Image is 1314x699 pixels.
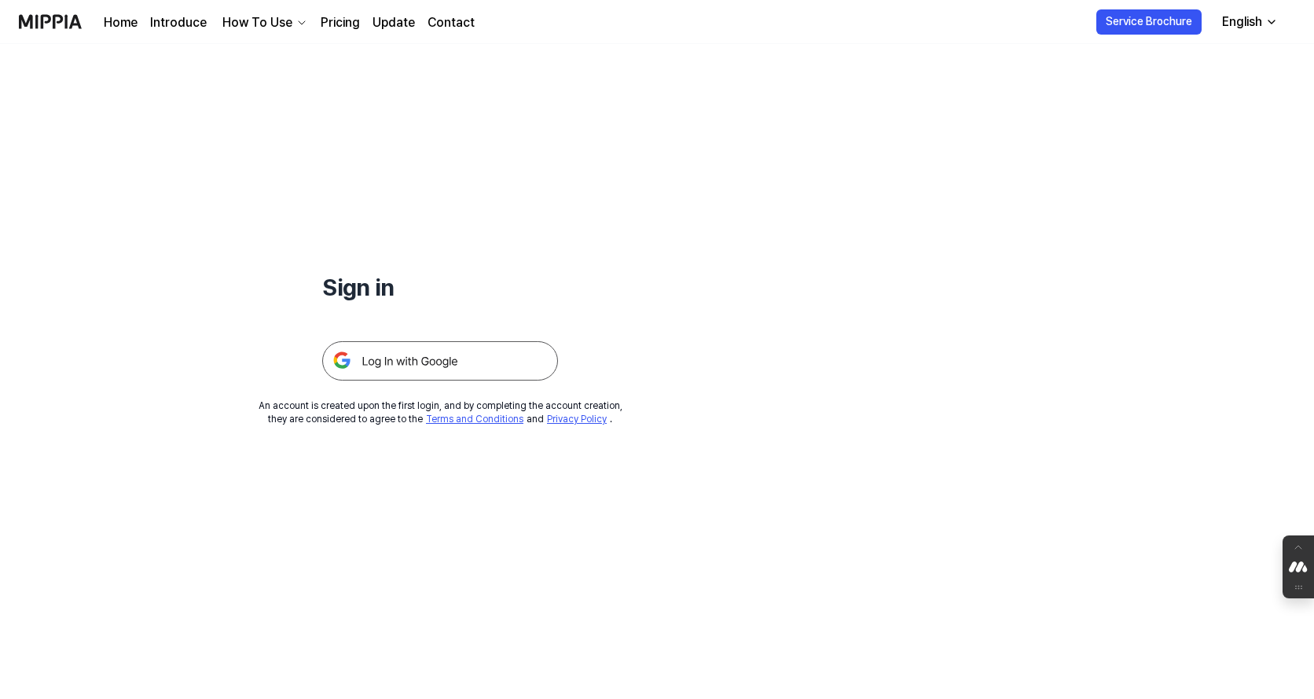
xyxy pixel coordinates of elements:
[219,13,295,32] div: How To Use
[373,13,415,32] a: Update
[1209,6,1287,38] button: English
[322,341,558,381] img: 구글 로그인 버튼
[321,13,360,32] a: Pricing
[104,13,138,32] a: Home
[322,270,558,304] h1: Sign in
[1219,13,1265,31] div: English
[547,414,607,425] a: Privacy Policy
[150,13,207,32] a: Introduce
[1096,9,1202,35] button: Service Brochure
[428,13,475,32] a: Contact
[426,414,523,425] a: Terms and Conditions
[219,13,308,32] button: How To Use
[259,399,622,426] div: An account is created upon the first login, and by completing the account creation, they are cons...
